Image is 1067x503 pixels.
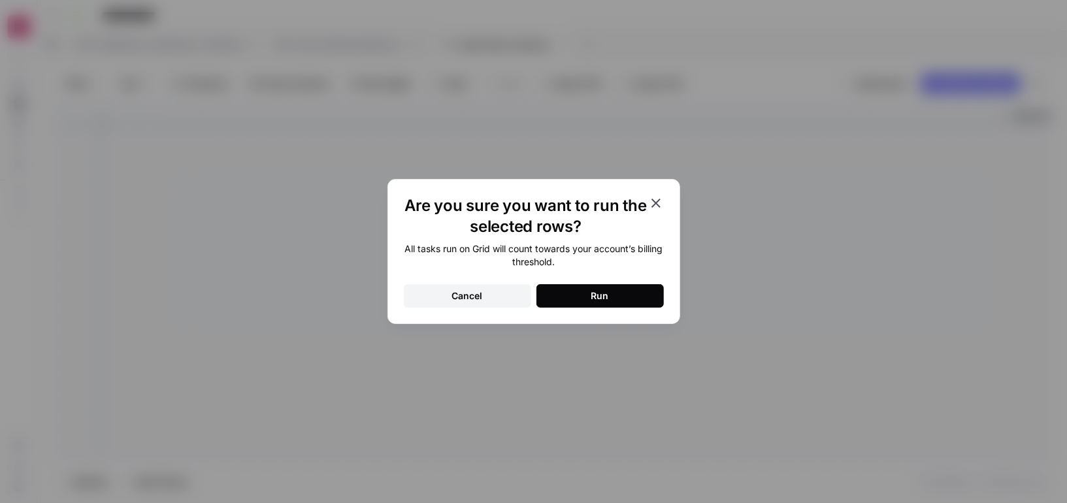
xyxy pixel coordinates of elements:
[452,289,483,302] div: Cancel
[404,284,531,308] button: Cancel
[591,289,609,302] div: Run
[404,242,664,268] div: All tasks run on Grid will count towards your account’s billing threshold.
[404,195,648,237] h1: Are you sure you want to run the selected rows?
[536,284,664,308] button: Run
